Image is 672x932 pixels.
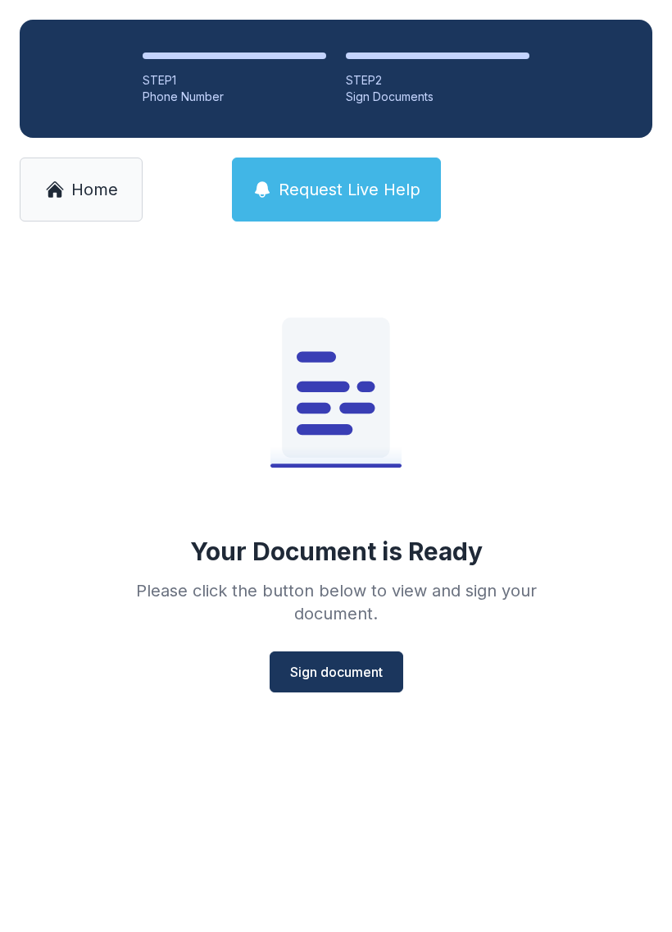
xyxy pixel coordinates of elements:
[100,579,572,625] div: Please click the button below to view and sign your document.
[143,89,326,105] div: Phone Number
[290,662,383,682] span: Sign document
[71,178,118,201] span: Home
[279,178,420,201] span: Request Live Help
[346,72,529,89] div: STEP 2
[346,89,529,105] div: Sign Documents
[190,537,483,566] div: Your Document is Ready
[143,72,326,89] div: STEP 1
